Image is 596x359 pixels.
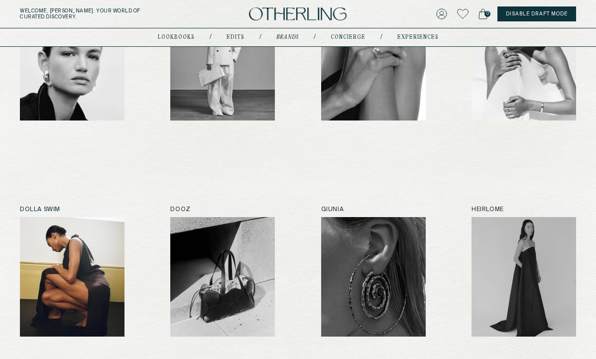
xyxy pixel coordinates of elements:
a: Dooz [170,206,275,337]
img: By Way Of [20,1,124,120]
a: lookbooks [158,35,195,40]
button: Disable Draft Mode [497,6,576,21]
a: Edits [227,35,244,40]
a: Brands [276,35,299,40]
h2: Giunia [321,206,426,213]
img: Dévé [472,1,576,120]
div: / [259,33,261,41]
a: 0 [478,7,487,21]
a: Dolla Swim [20,206,124,337]
a: experiences [397,35,439,40]
div: / [314,33,316,41]
span: 0 [484,11,490,17]
h2: Dooz [170,206,275,213]
a: Giunia [321,206,426,337]
a: concierge [331,35,365,40]
img: Co [170,1,275,120]
img: logo [249,7,347,21]
img: Dolla Swim [20,217,124,337]
img: Heirlome [472,217,576,337]
h5: Welcome, [PERSON_NAME] . Your world of curated discovery. [20,8,187,20]
img: Costolo [321,1,426,120]
a: Heirlome [472,206,576,337]
h2: Dolla Swim [20,206,124,213]
div: / [210,33,212,41]
div: / [380,33,382,41]
img: Dooz [170,217,275,337]
h2: Heirlome [472,206,576,213]
img: Giunia [321,217,426,337]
